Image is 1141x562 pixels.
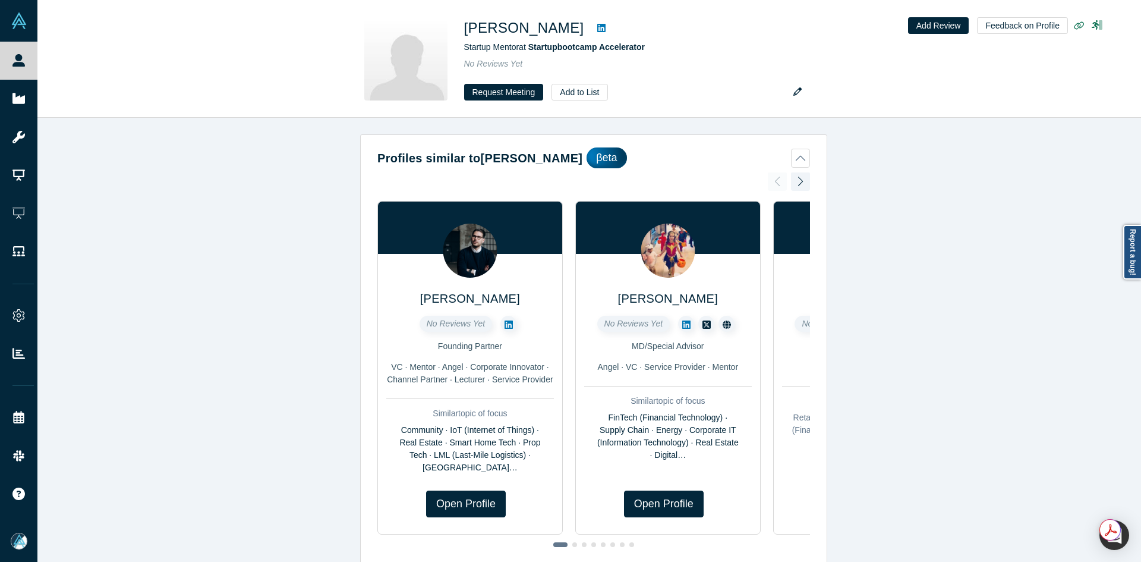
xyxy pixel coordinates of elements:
[386,361,554,386] div: VC · Mentor · Angel · Corporate Innovator · Channel Partner · Lecturer · Service Provider
[426,491,506,517] a: Open Profile
[782,395,950,407] div: Similar topic of focus
[802,319,861,328] span: No Reviews Yet
[624,491,704,517] a: Open Profile
[11,533,27,550] img: Mia Scott's Account
[420,292,520,305] a: [PERSON_NAME]
[11,12,27,29] img: Alchemist Vault Logo
[464,17,584,39] h1: [PERSON_NAME]
[386,407,554,420] div: Similar topic of focus
[792,413,940,447] span: Retail · UX (User Experience) · FinTech (Financial Technology) · Branding · Real Estate · Consumer
[464,59,523,68] span: No Reviews Yet
[908,17,969,34] button: Add Review
[584,361,752,373] div: Angel · VC · Service Provider · Mentor
[641,224,695,278] img: Justin Marcus's Profile Image
[587,147,626,168] div: βeta
[377,149,582,167] h2: Profiles similar to [PERSON_NAME]
[464,42,645,52] span: Startup Mentor at
[604,319,663,328] span: No Reviews Yet
[782,361,950,373] div: VC
[464,84,544,101] button: Request Meeting
[364,17,447,101] img: Mahir Eyvazov's Profile Image
[632,341,704,351] span: MD/Special Advisor
[584,412,752,461] div: FinTech (Financial Technology) · Supply Chain · Energy · Corporate IT (Information Technology) · ...
[551,84,607,101] button: Add to List
[427,319,486,328] span: No Reviews Yet
[977,17,1068,34] button: Feedback on Profile
[443,224,497,278] img: David Zwilling's Profile Image
[377,147,810,168] button: Profiles similar to[PERSON_NAME]βeta
[438,341,502,351] span: Founding Partner
[584,395,752,407] div: Similar topic of focus
[386,424,554,474] div: Community · IoT (Internet of Things) · Real Estate · Smart Home Tech · Prop Tech · LML (Last-Mile...
[528,42,645,52] a: Startupbootcamp Accelerator
[1123,225,1141,280] a: Report a bug!
[618,292,718,305] a: [PERSON_NAME]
